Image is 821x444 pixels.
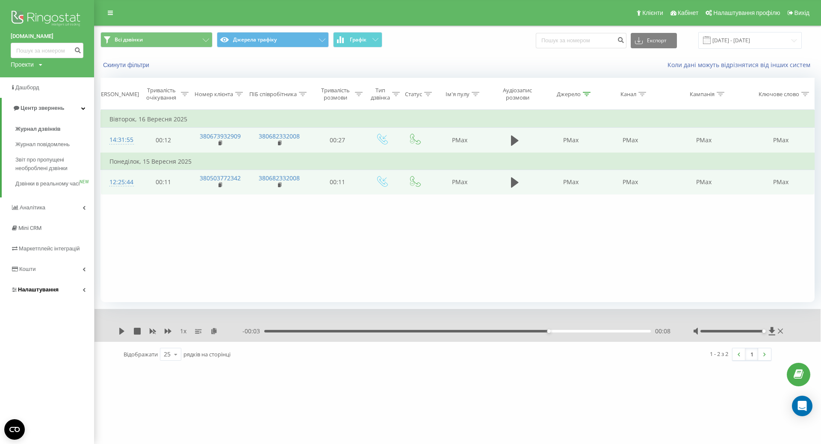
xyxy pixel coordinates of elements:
div: 14:31:55 [109,132,127,148]
div: Джерело [557,91,581,98]
button: Експорт [631,33,677,48]
div: ПІБ співробітника [249,91,297,98]
a: 380682332008 [259,174,300,182]
span: Клієнти [642,9,663,16]
td: Вівторок, 16 Вересня 2025 [101,111,815,128]
button: Графік [333,32,382,47]
a: 1 [745,348,758,360]
td: Понеділок, 15 Вересня 2025 [101,153,815,170]
div: Номер клієнта [195,91,233,98]
span: Всі дзвінки [115,36,143,43]
div: Кампанія [690,91,715,98]
span: Центр звернень [21,105,64,111]
span: Дашборд [15,84,39,91]
td: 00:11 [310,170,365,194]
span: Звіт про пропущені необроблені дзвінки [15,156,90,173]
span: рядків на сторінці [183,350,230,358]
button: Open CMP widget [4,419,25,440]
a: 380682332008 [259,132,300,140]
span: Mini CRM [18,225,41,231]
span: Вихід [794,9,809,16]
div: Проекти [11,60,34,69]
td: PMax [660,170,748,194]
div: Ключове слово [759,91,799,98]
div: 12:25:44 [109,174,127,191]
td: 00:11 [136,170,191,194]
span: Налаштування профілю [713,9,780,16]
button: Джерела трафіку [217,32,329,47]
div: [PERSON_NAME] [96,91,139,98]
div: Канал [620,91,636,98]
span: 1 x [180,327,186,335]
td: PMax [431,170,488,194]
a: 380673932909 [200,132,241,140]
a: Дзвінки в реальному часіNEW [15,176,94,191]
div: Статус [405,91,422,98]
input: Пошук за номером [11,43,83,58]
div: Тривалість розмови [318,87,353,101]
span: - 00:03 [242,327,264,335]
span: Журнал дзвінків [15,125,61,133]
td: PMax [600,170,660,194]
td: PMax [541,170,600,194]
a: Звіт про пропущені необроблені дзвінки [15,152,94,176]
div: Open Intercom Messenger [792,396,812,416]
div: 1 - 2 з 2 [710,350,728,358]
span: Кошти [19,266,35,272]
div: Аудіозапис розмови [496,87,539,101]
a: Центр звернень [2,98,94,118]
span: Дзвінки в реальному часі [15,179,80,188]
input: Пошук за номером [536,33,626,48]
td: PMax [748,128,814,153]
td: PMax [748,170,814,194]
div: 25 [164,350,171,359]
a: Коли дані можуть відрізнятися вiд інших систем [667,61,815,69]
span: Кабінет [678,9,699,16]
td: PMax [431,128,488,153]
img: Ringostat logo [11,9,83,30]
span: Відображати [124,350,158,358]
span: Журнал повідомлень [15,140,70,149]
button: Всі дзвінки [100,32,213,47]
td: PMax [600,128,660,153]
div: Тривалість очікування [144,87,179,101]
a: 380503772342 [200,174,241,182]
span: 00:08 [655,327,670,335]
td: PMax [660,128,748,153]
a: Журнал повідомлень [15,137,94,152]
a: Журнал дзвінків [15,121,94,137]
div: Accessibility label [547,329,551,333]
button: Скинути фільтри [100,61,154,69]
td: PMax [541,128,600,153]
span: Аналiтика [20,204,45,211]
div: Accessibility label [762,329,766,333]
span: Налаштування [18,286,59,293]
td: 00:12 [136,128,191,153]
td: 00:27 [310,128,365,153]
span: Графік [350,37,366,43]
a: [DOMAIN_NAME] [11,32,83,41]
div: Тип дзвінка [371,87,390,101]
span: Маркетплейс інтеграцій [19,245,80,252]
div: Ім'я пулу [446,91,470,98]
